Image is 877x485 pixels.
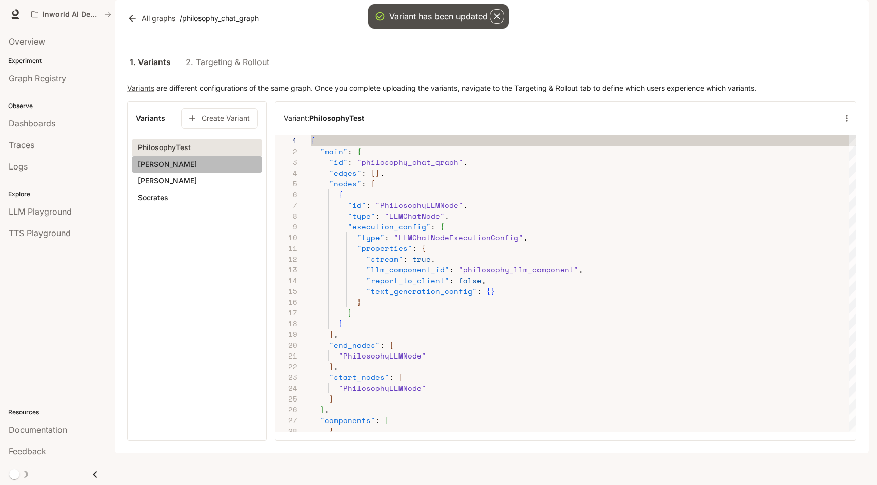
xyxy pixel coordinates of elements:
span: false [459,275,482,286]
p: / philosophy_chat_graph [180,13,259,24]
span: : [366,200,371,210]
span: true [412,254,431,264]
div: Variant has been updated [389,10,488,23]
div: 26 [275,404,297,415]
a: Variants [127,83,154,92]
span: : [348,157,352,167]
button: [PERSON_NAME] [132,156,262,173]
span: : [389,372,394,383]
span: "properties" [357,243,412,254]
span: { [338,189,343,200]
span: , [523,232,528,243]
div: 9 [275,221,297,232]
div: 28 [275,426,297,436]
span: "type" [357,232,385,243]
div: 24 [275,383,297,393]
div: 16 [275,297,297,307]
div: 23 [275,372,297,383]
span: } [357,297,362,307]
span: : [412,243,417,254]
span: , [445,210,449,221]
div: 19 [275,329,297,340]
span: : [385,232,389,243]
span: : [431,221,435,232]
span: ] [329,329,334,340]
span: [ [389,340,394,350]
span: ] [329,393,334,404]
div: 21 [275,350,297,361]
span: { [440,221,445,232]
span: "main" [320,146,348,157]
span: : [362,167,366,178]
a: 2. Targeting & Rollout [186,50,269,74]
div: 5 [275,178,297,189]
div: 8 [275,210,297,221]
span: "LLMChatNodeExecutionConfig" [394,232,523,243]
span: ] [329,361,334,372]
div: 3 [275,157,297,167]
h6: Variant: [284,113,364,123]
span: "start_nodes" [329,372,389,383]
div: 1 [275,135,297,146]
span: "philosophy_chat_graph" [357,157,463,167]
div: 10 [275,232,297,243]
span: , [431,254,435,264]
button: PhilosophyTest [132,139,262,156]
div: 15 [275,286,297,297]
span: "id" [348,200,366,210]
span: } [491,286,495,297]
p: Inworld AI Demos [43,10,100,19]
button: Socrates [132,189,262,206]
span: "id" [329,157,348,167]
span: "text_generation_config" [366,286,477,297]
span: } [320,404,325,415]
span: "nodes" [329,178,362,189]
span: , [334,329,338,340]
a: 1. Variants [127,50,173,74]
span: } [338,318,343,329]
a: All graphs [125,8,180,29]
span: [ [398,372,403,383]
span: "LLMChatNode" [385,210,445,221]
div: 20 [275,340,297,350]
div: 6 [275,189,297,200]
span: : [348,146,352,157]
span: "PhilosophyLLMNode" [338,350,426,361]
span: "edges" [329,167,362,178]
span: : [449,275,454,286]
div: lab API tabs example [127,50,856,74]
span: "execution_config" [348,221,431,232]
span: : [449,264,454,275]
span: "stream" [366,254,403,264]
span: , [463,157,468,167]
span: , [482,275,486,286]
span: [ [371,167,375,178]
div: 7 [275,200,297,210]
div: 13 [275,264,297,275]
span: { [311,135,315,146]
span: ] [375,167,380,178]
span: "PhilosophyLLMNode" [375,200,463,210]
button: [PERSON_NAME] [132,172,262,189]
span: : [362,178,366,189]
span: [ [371,178,375,189]
span: "report_to_client" [366,275,449,286]
div: 11 [275,243,297,254]
span: { [486,286,491,297]
span: : [380,340,385,350]
span: : [477,286,482,297]
span: } [348,307,352,318]
span: , [325,404,329,415]
span: { [422,243,426,254]
button: Create Variant [181,108,258,129]
span: "PhilosophyLLMNode" [338,383,426,393]
span: , [334,361,338,372]
span: , [463,200,468,210]
div: 2 [275,146,297,157]
div: 22 [275,361,297,372]
div: 27 [275,415,297,426]
span: , [380,167,385,178]
span: : [375,415,380,426]
span: { [357,146,362,157]
span: "end_nodes" [329,340,380,350]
